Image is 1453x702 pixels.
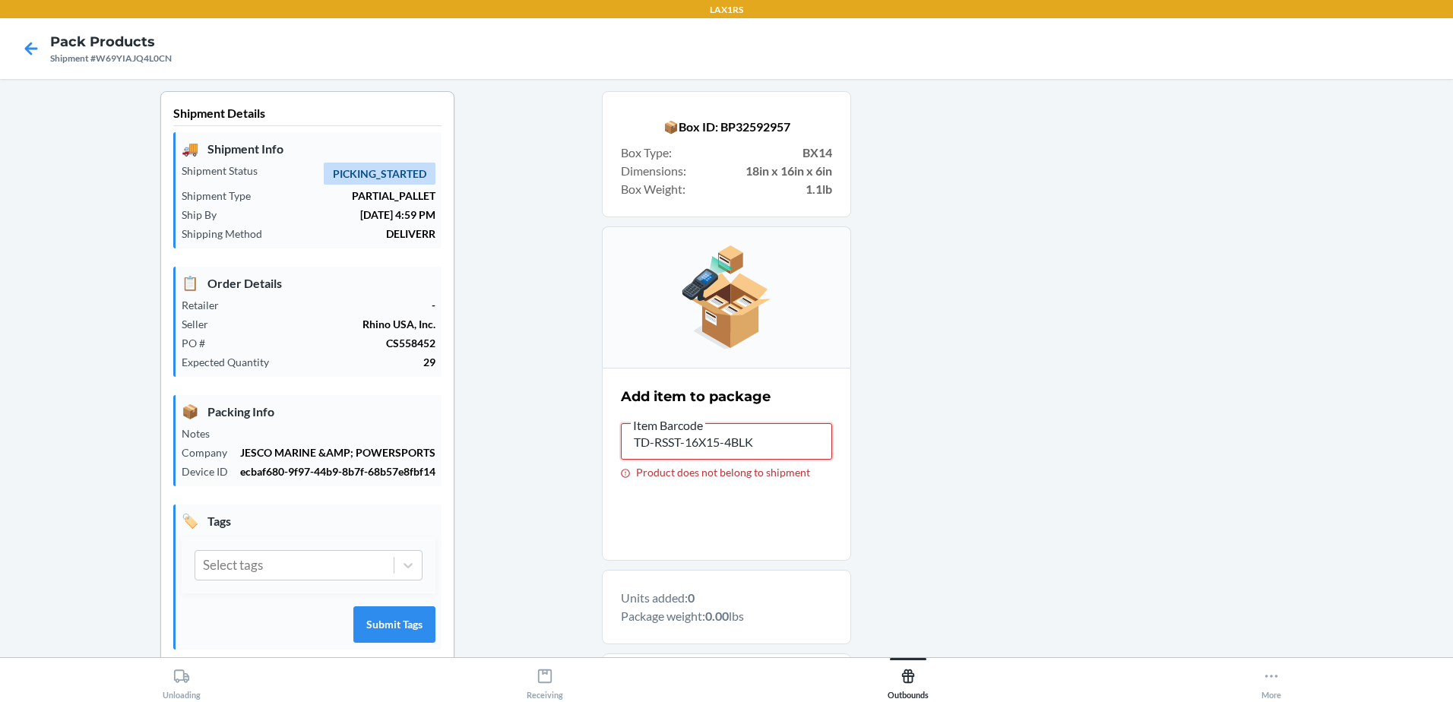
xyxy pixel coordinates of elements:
button: More [1090,658,1453,700]
p: LAX1RS [710,3,743,17]
p: Shipment Info [182,138,435,159]
p: Shipment Details [173,104,442,126]
p: Shipment Status [182,163,270,179]
h2: Add item to package [621,387,771,406]
div: Unloading [163,662,201,700]
div: More [1261,662,1281,700]
p: Notes [182,425,222,441]
p: Shipment Type [182,188,263,204]
p: CS558452 [217,335,435,351]
p: 📦 Box ID: BP32592957 [621,118,832,136]
span: Item Barcode [631,418,705,433]
p: Seller [182,316,220,332]
p: Packing Info [182,401,435,422]
span: Dimensions : [621,162,686,180]
p: PO # [182,335,217,351]
p: PARTIAL_PALLET [263,188,435,204]
button: Outbounds [726,658,1090,700]
p: Ship By [182,207,229,223]
p: Tags [182,511,435,531]
input: Item Barcode Product does not belong to shipment [621,423,832,460]
span: 📦 [182,401,198,422]
strong: BX14 [802,144,832,162]
p: Package weight: lbs [621,607,832,625]
p: 29 [281,354,435,370]
span: Box Weight : [621,180,685,198]
p: [DATE] 4:59 PM [229,207,435,223]
div: Outbounds [888,662,929,700]
h4: Pack Products [50,32,172,52]
span: Box Type : [621,144,672,162]
p: - [231,297,435,313]
div: Product does not belong to shipment [621,466,832,479]
strong: 18in x 16in x 6in [745,162,832,180]
p: Expected Quantity [182,354,281,370]
button: Receiving [363,658,726,700]
p: Retailer [182,297,231,313]
p: Shipping Method [182,226,274,242]
button: Submit Tags [353,606,435,643]
p: Company [182,444,239,460]
b: 0.00 [705,609,729,623]
span: 🏷️ [182,511,198,531]
div: Shipment #W69YIAJQ4L0CN [50,52,172,65]
span: PICKING_STARTED [324,163,435,185]
p: Device ID [182,463,240,479]
p: Rhino USA, Inc. [220,316,435,332]
p: DELIVERR [274,226,435,242]
div: Receiving [527,662,563,700]
strong: 1.1lb [806,180,832,198]
span: 🚚 [182,138,198,159]
div: Select tags [203,555,263,575]
p: JESCO MARINE &AMP; POWERSPORTS [239,444,435,460]
p: Units added: [621,589,832,607]
span: 📋 [182,273,198,293]
p: Order Details [182,273,435,293]
b: 0 [688,590,695,605]
p: ecbaf680-9f97-44b9-8b7f-68b57e8fbf14 [240,463,435,479]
